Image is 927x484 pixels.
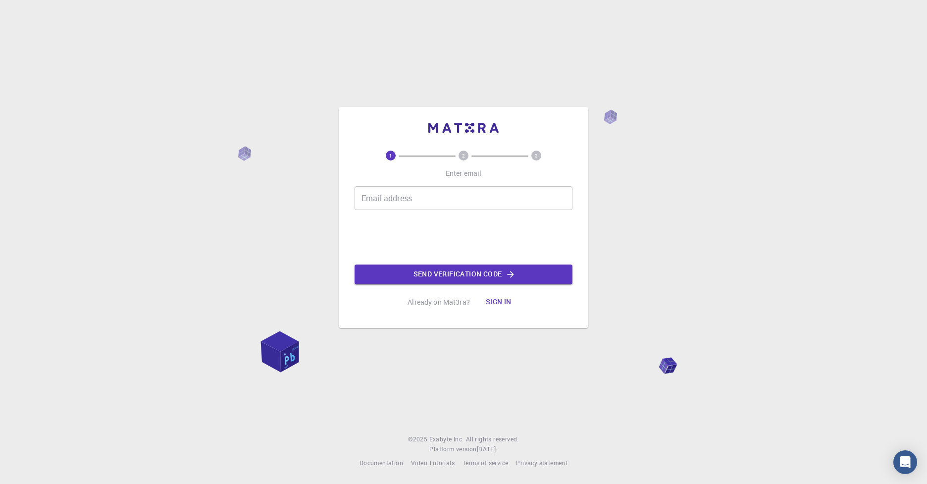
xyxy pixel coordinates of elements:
[360,458,403,468] a: Documentation
[411,458,455,468] a: Video Tutorials
[355,265,572,284] button: Send verification code
[893,450,917,474] div: Open Intercom Messenger
[466,434,519,444] span: All rights reserved.
[477,444,498,454] a: [DATE].
[478,292,519,312] button: Sign in
[477,445,498,453] span: [DATE] .
[516,458,567,468] a: Privacy statement
[429,434,464,444] a: Exabyte Inc.
[388,218,539,257] iframe: reCAPTCHA
[429,435,464,443] span: Exabyte Inc.
[411,459,455,467] span: Video Tutorials
[389,152,392,159] text: 1
[462,152,465,159] text: 2
[516,459,567,467] span: Privacy statement
[463,458,508,468] a: Terms of service
[429,444,476,454] span: Platform version
[535,152,538,159] text: 3
[360,459,403,467] span: Documentation
[446,168,482,178] p: Enter email
[408,297,470,307] p: Already on Mat3ra?
[463,459,508,467] span: Terms of service
[408,434,429,444] span: © 2025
